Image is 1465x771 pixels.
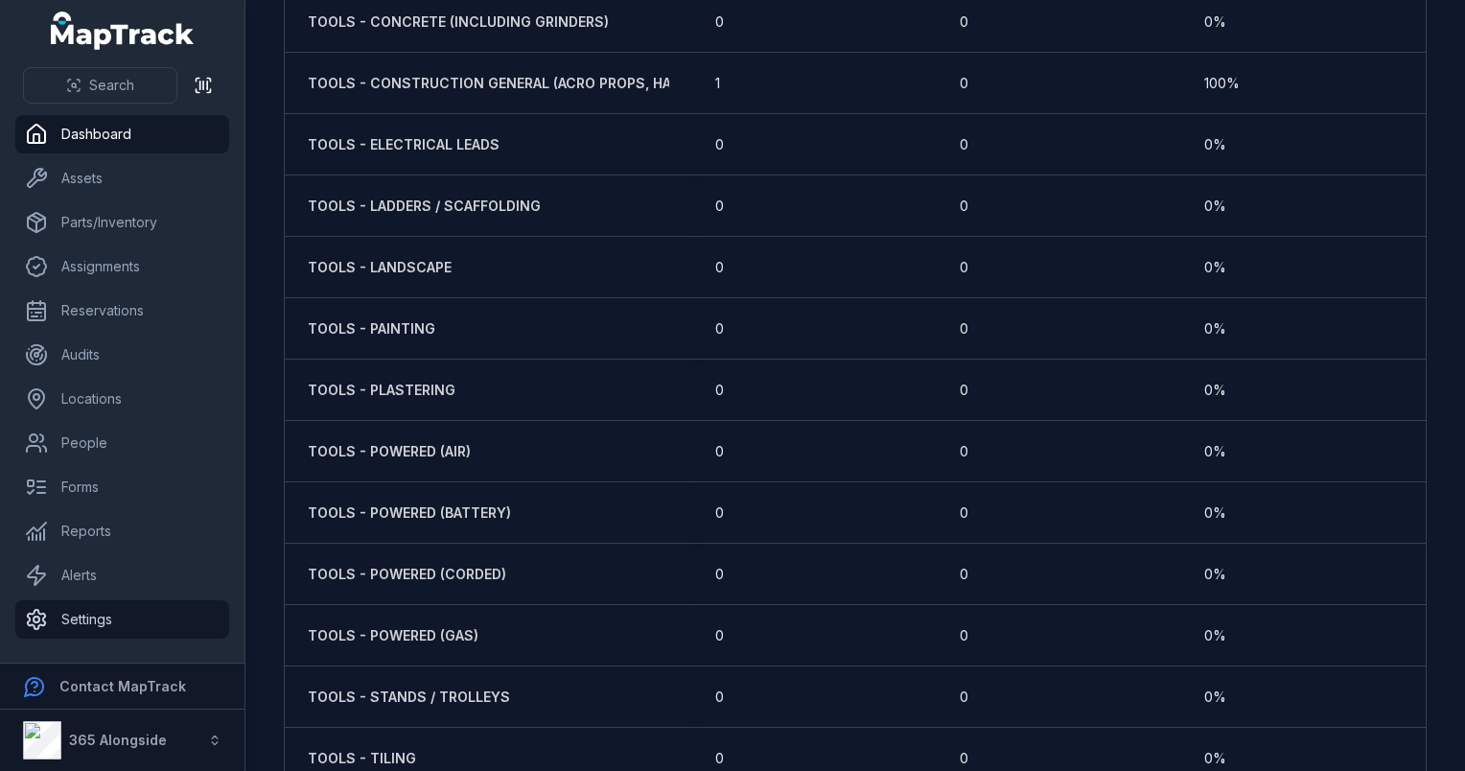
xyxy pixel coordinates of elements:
span: 0 [715,12,724,32]
a: People [15,424,229,462]
a: Locations [15,380,229,418]
span: 0 % [1204,503,1226,523]
span: 0 % [1204,197,1226,216]
span: 0 % [1204,688,1226,707]
span: 0 [960,688,968,707]
span: 0 [960,74,968,93]
span: 0 [715,319,724,339]
a: TOOLS - POWERED (AIR) [308,442,471,461]
span: 0 [715,503,724,523]
span: 0 [960,12,968,32]
a: MapTrack [51,12,195,50]
span: 0 [715,688,724,707]
span: 100 % [1204,74,1240,93]
a: Assignments [15,247,229,286]
a: TOOLS - CONCRETE (INCLUDING GRINDERS) [308,12,609,32]
strong: Contact MapTrack [59,678,186,694]
span: 0 % [1204,381,1226,400]
span: 0 [715,749,724,768]
span: 0 [715,258,724,277]
a: Forms [15,468,229,506]
span: Search [89,76,134,95]
span: 0 [960,319,968,339]
span: 0 % [1204,626,1226,645]
strong: 365 Alongside [69,732,167,748]
span: 0 % [1204,258,1226,277]
span: 0 % [1204,565,1226,584]
a: Audits [15,336,229,374]
a: TOOLS - STANDS / TROLLEYS [308,688,510,707]
a: TOOLS - TILING [308,749,416,768]
span: 0 [715,381,724,400]
a: Settings [15,600,229,639]
span: 0 [960,197,968,216]
span: 0 % [1204,319,1226,339]
button: Search [23,67,177,104]
a: TOOLS - POWERED (GAS) [308,626,478,645]
a: TOOLS - CONSTRUCTION GENERAL (ACRO PROPS, HAND TOOLS, ETC) [308,74,783,93]
a: Parts/Inventory [15,203,229,242]
span: 0 % [1204,442,1226,461]
span: 0 % [1204,749,1226,768]
span: 0 [715,626,724,645]
a: TOOLS - LADDERS / SCAFFOLDING [308,197,541,216]
span: 0 [715,565,724,584]
span: 0 [960,135,968,154]
a: TOOLS - PLASTERING [308,381,455,400]
span: 0 [960,381,968,400]
span: 1 [715,74,720,93]
span: 0 [715,197,724,216]
span: 0 [960,442,968,461]
span: 0 % [1204,12,1226,32]
a: TOOLS - LANDSCAPE [308,258,452,277]
a: Reports [15,512,229,550]
a: TOOLS - POWERED (BATTERY) [308,503,511,523]
span: 0 [715,135,724,154]
a: TOOLS - ELECTRICAL LEADS [308,135,500,154]
span: 0 [715,442,724,461]
a: Alerts [15,556,229,595]
a: Assets [15,159,229,198]
span: 0 [960,749,968,768]
span: 0 [960,565,968,584]
a: TOOLS - PAINTING [308,319,435,339]
a: Reservations [15,292,229,330]
span: 0 [960,258,968,277]
a: Dashboard [15,115,229,153]
span: 0 % [1204,135,1226,154]
span: 0 [960,503,968,523]
span: 0 [960,626,968,645]
a: TOOLS - POWERED (CORDED) [308,565,506,584]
